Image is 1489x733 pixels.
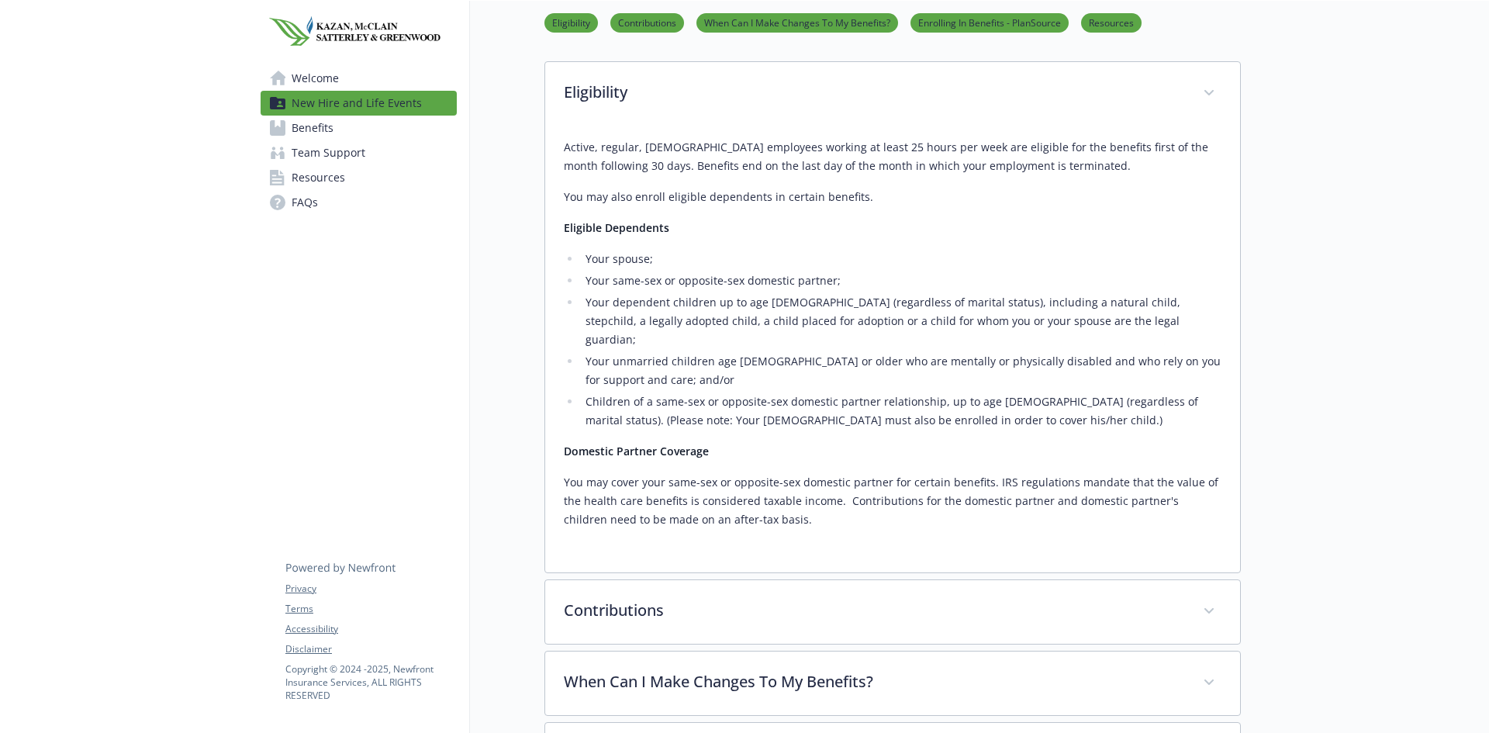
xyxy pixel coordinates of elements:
[285,662,456,702] p: Copyright © 2024 - 2025 , Newfront Insurance Services, ALL RIGHTS RESERVED
[564,444,709,458] strong: Domestic Partner Coverage
[1081,15,1142,29] a: Resources
[285,602,456,616] a: Terms
[261,116,457,140] a: Benefits
[564,220,669,235] strong: Eligible Dependents
[610,15,684,29] a: Contributions
[261,190,457,215] a: FAQs
[292,116,333,140] span: Benefits
[545,652,1240,715] div: When Can I Make Changes To My Benefits?
[261,66,457,91] a: Welcome
[285,642,456,656] a: Disclaimer
[292,66,339,91] span: Welcome
[581,392,1221,430] li: Children of a same-sex or opposite-sex domestic partner relationship, up to age [DEMOGRAPHIC_DATA...
[292,165,345,190] span: Resources
[545,62,1240,126] div: Eligibility
[564,188,1221,206] p: You may also enroll eligible dependents in certain benefits.
[292,91,422,116] span: New Hire and Life Events
[696,15,898,29] a: When Can I Make Changes To My Benefits?
[581,293,1221,349] li: Your dependent children up to age [DEMOGRAPHIC_DATA] (regardless of marital status), including a ...
[544,15,598,29] a: Eligibility
[292,190,318,215] span: FAQs
[292,140,365,165] span: Team Support
[564,599,1184,622] p: Contributions
[285,582,456,596] a: Privacy
[261,165,457,190] a: Resources
[545,126,1240,572] div: Eligibility
[564,473,1221,529] p: You may cover your same-sex or opposite-sex domestic partner for certain benefits. IRS regulation...
[261,140,457,165] a: Team Support
[564,81,1184,104] p: Eligibility
[564,138,1221,175] p: Active, regular, [DEMOGRAPHIC_DATA] employees working at least 25 hours per week are eligible for...
[581,352,1221,389] li: Your unmarried children age [DEMOGRAPHIC_DATA] or older who are mentally or physically disabled a...
[910,15,1069,29] a: Enrolling In Benefits - PlanSource
[285,622,456,636] a: Accessibility
[261,91,457,116] a: New Hire and Life Events
[545,580,1240,644] div: Contributions
[581,271,1221,290] li: Your same-sex or opposite-sex domestic partner;
[581,250,1221,268] li: Your spouse;
[564,670,1184,693] p: When Can I Make Changes To My Benefits?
